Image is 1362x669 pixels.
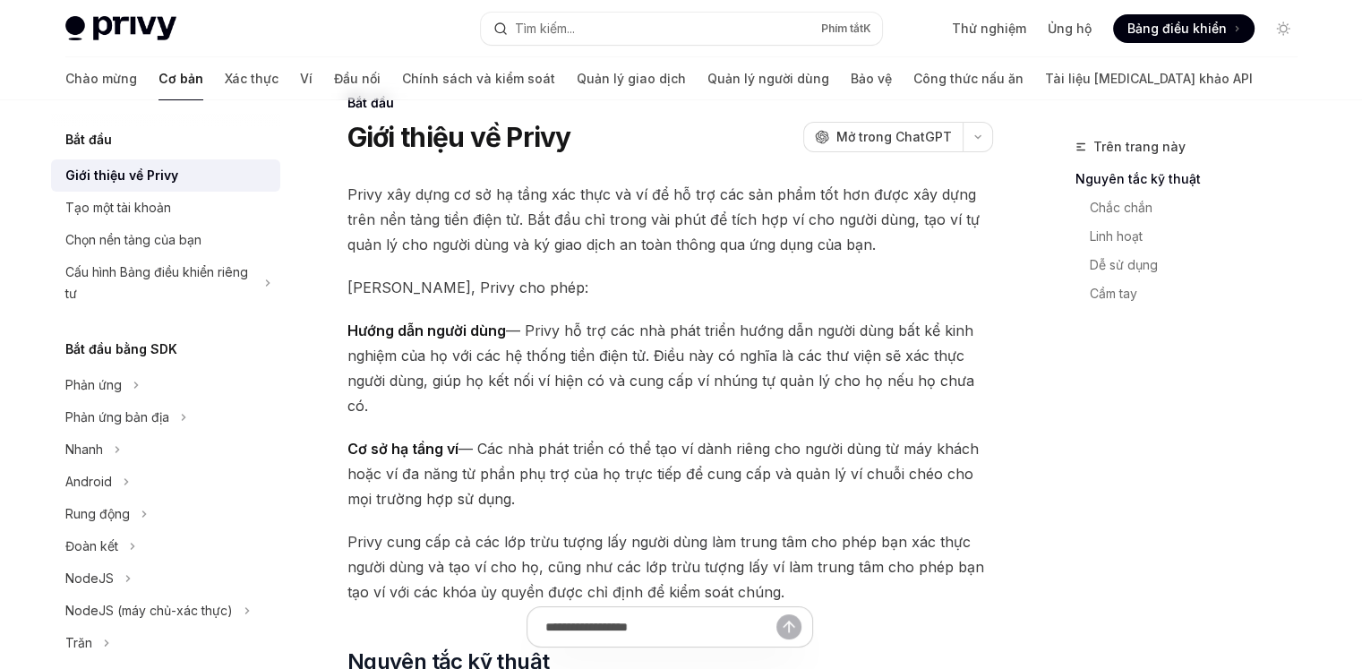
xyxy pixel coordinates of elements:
font: Bắt đầu bằng SDK [65,341,177,356]
font: Tài liệu [MEDICAL_DATA] khảo API [1045,71,1253,86]
font: Chào mừng [65,71,137,86]
font: Phím tắt [821,21,863,35]
a: Dễ sử dụng [1090,251,1312,279]
a: Tài liệu [MEDICAL_DATA] khảo API [1045,57,1253,100]
font: Android [65,474,112,489]
font: Linh hoạt [1090,228,1143,244]
font: NodeJS (máy chủ-xác thực) [65,603,233,618]
button: Tìm kiếm...Phím tắtK [481,13,882,45]
font: Chắc chắn [1090,200,1152,215]
font: Privy xây dựng cơ sở hạ tầng xác thực và ví để hỗ trợ các sản phẩm tốt hơn được xây dựng trên nền... [347,185,980,253]
font: Bắt đầu [347,95,394,110]
font: Privy cung cấp cả các lớp trừu tượng lấy người dùng làm trung tâm cho phép bạn xác thực người dùn... [347,533,984,601]
font: Bắt đầu [65,132,112,147]
font: Phản ứng [65,377,122,392]
font: Giới thiệu về Privy [65,167,178,183]
a: Bảo vệ [851,57,892,100]
font: Giới thiệu về Privy [347,121,571,153]
font: Đầu nối [334,71,381,86]
font: Ví [300,71,313,86]
a: Cầm tay [1090,279,1312,308]
font: Công thức nấu ăn [913,71,1024,86]
font: Trăn [65,635,92,650]
a: Chào mừng [65,57,137,100]
font: Thử nghiệm [952,21,1026,36]
font: Hướng dẫn người dùng [347,322,506,339]
font: Dễ sử dụng [1090,257,1158,272]
font: Đoàn kết [65,538,118,553]
a: Chính sách và kiểm soát [402,57,555,100]
a: Thử nghiệm [952,20,1026,38]
font: Cơ sở hạ tầng ví [347,440,458,458]
a: Chắc chắn [1090,193,1312,222]
font: Trên trang này [1093,139,1186,154]
font: Bảo vệ [851,71,892,86]
a: Tạo một tài khoản [51,192,280,224]
font: Chọn nền tảng của bạn [65,232,201,247]
a: Chọn nền tảng của bạn [51,224,280,256]
font: Rung động [65,506,130,521]
font: Cấu hình Bảng điều khiển riêng tư [65,264,248,301]
font: [PERSON_NAME], Privy cho phép: [347,279,588,296]
a: Ví [300,57,313,100]
a: Xác thực [225,57,278,100]
button: Chuyển đổi chế độ tối [1269,14,1298,43]
font: Ủng hộ [1048,21,1092,36]
font: — Privy hỗ trợ các nhà phát triển hướng dẫn người dùng bất kể kinh nghiệm của họ với các hệ thống... [347,322,974,415]
font: Mở trong ChatGPT [836,129,952,144]
font: Chính sách và kiểm soát [402,71,555,86]
font: Quản lý giao dịch [577,71,686,86]
font: — Các nhà phát triển có thể tạo ví dành riêng cho người dùng từ máy khách hoặc ví đa năng từ phần... [347,440,979,508]
a: Bảng điều khiển [1113,14,1255,43]
font: Bảng điều khiển [1127,21,1227,36]
font: Xác thực [225,71,278,86]
font: Nhanh [65,442,103,457]
font: NodeJS [65,570,114,586]
a: Quản lý giao dịch [577,57,686,100]
a: Linh hoạt [1090,222,1312,251]
font: Quản lý người dùng [707,71,829,86]
font: Cơ bản [158,71,203,86]
font: Nguyên tắc kỹ thuật [1075,171,1201,186]
a: Giới thiệu về Privy [51,159,280,192]
a: Cơ bản [158,57,203,100]
button: Gửi tin nhắn [776,614,801,639]
font: K [863,21,871,35]
a: Ủng hộ [1048,20,1092,38]
font: Cầm tay [1090,286,1137,301]
a: Công thức nấu ăn [913,57,1024,100]
font: Tìm kiếm... [515,21,575,36]
a: Nguyên tắc kỹ thuật [1075,165,1312,193]
a: Quản lý người dùng [707,57,829,100]
a: Đầu nối [334,57,381,100]
font: Tạo một tài khoản [65,200,171,215]
img: logo sáng [65,16,176,41]
button: Mở trong ChatGPT [803,122,963,152]
font: Phản ứng bản địa [65,409,169,425]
